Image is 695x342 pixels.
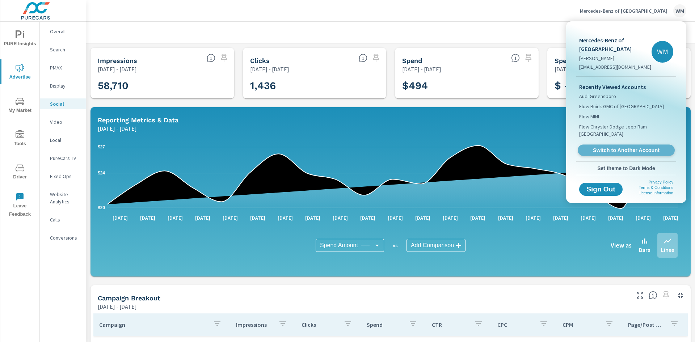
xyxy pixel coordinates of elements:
[579,113,599,120] span: Flow MINI
[579,55,652,62] p: [PERSON_NAME]
[582,147,670,154] span: Switch to Another Account
[652,41,673,63] div: WM
[639,191,673,195] a: License Information
[585,186,617,193] span: Sign Out
[579,83,673,91] p: Recently Viewed Accounts
[578,145,675,156] a: Switch to Another Account
[649,180,673,184] a: Privacy Policy
[639,185,673,190] a: Terms & Conditions
[576,162,676,175] button: Set theme to Dark Mode
[579,63,652,71] p: [EMAIL_ADDRESS][DOMAIN_NAME]
[579,165,673,172] span: Set theme to Dark Mode
[579,36,652,53] p: Mercedes-Benz of [GEOGRAPHIC_DATA]
[579,183,623,196] button: Sign Out
[579,93,616,100] span: Audi Greensboro
[579,123,673,138] span: Flow Chrysler Dodge Jeep Ram [GEOGRAPHIC_DATA]
[579,103,664,110] span: Flow Buick GMC of [GEOGRAPHIC_DATA]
